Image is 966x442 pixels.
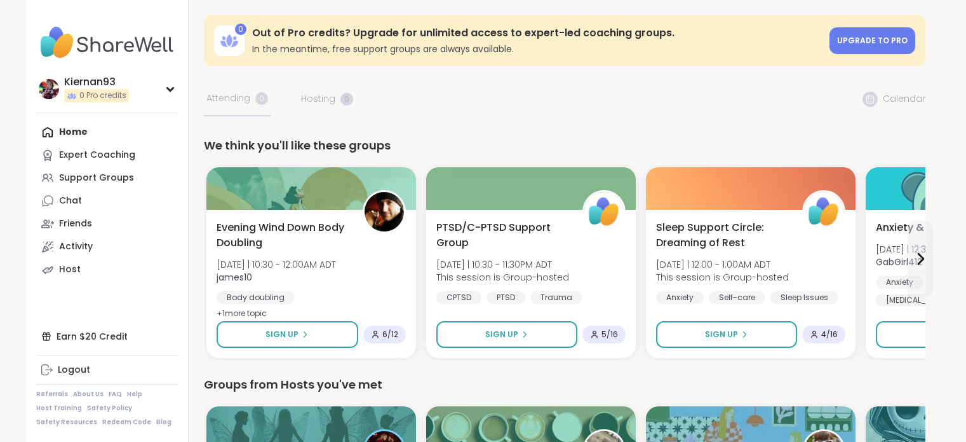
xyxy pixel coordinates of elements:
[436,220,568,251] span: PTSD/C-PTSD Support Group
[252,26,822,40] h3: Out of Pro credits? Upgrade for unlimited access to expert-led coaching groups.
[87,404,132,413] a: Safety Policy
[36,144,178,167] a: Expert Coaching
[109,390,122,399] a: FAQ
[36,404,82,413] a: Host Training
[217,220,349,251] span: Evening Wind Down Body Doubling
[59,263,81,276] div: Host
[36,212,178,235] a: Friends
[36,258,178,281] a: Host
[709,291,765,304] div: Self-care
[73,390,104,399] a: About Us
[436,271,569,284] span: This session is Group-hosted
[530,291,582,304] div: Trauma
[36,20,178,65] img: ShareWell Nav Logo
[584,192,624,231] img: ShareWell
[217,291,295,304] div: Body doubling
[127,390,142,399] a: Help
[876,220,947,235] span: Anxiety & chill
[656,271,789,284] span: This session is Group-hosted
[876,276,923,289] div: Anxiety
[436,258,569,271] span: [DATE] | 10:30 - 11:30PM ADT
[36,359,178,382] a: Logout
[36,167,178,190] a: Support Groups
[235,24,246,35] div: 0
[601,329,618,340] span: 5 / 16
[252,43,822,55] h3: In the meantime, free support groups are always available.
[217,321,358,348] button: Sign Up
[837,35,908,46] span: Upgrade to Pro
[36,325,178,348] div: Earn $20 Credit
[821,329,838,340] span: 4 / 16
[656,291,704,304] div: Anxiety
[59,218,92,230] div: Friends
[204,137,925,155] div: We think you'll like these groups
[58,364,90,376] div: Logout
[365,192,404,231] img: james10
[217,271,252,284] b: james10
[770,291,838,304] div: Sleep Issues
[59,149,135,162] div: Expert Coaching
[705,329,738,340] span: Sign Up
[36,418,97,427] a: Safety Resources
[59,240,93,253] div: Activity
[204,376,925,394] div: Groups from Hosts you've met
[829,27,915,54] a: Upgrade to Pro
[436,291,481,304] div: CPTSD
[36,235,178,258] a: Activity
[156,418,171,427] a: Blog
[925,329,958,340] span: Sign Up
[656,220,788,251] span: Sleep Support Circle: Dreaming of Rest
[102,418,151,427] a: Redeem Code
[36,190,178,212] a: Chat
[485,329,518,340] span: Sign Up
[39,79,59,99] img: Kiernan93
[59,195,82,207] div: Chat
[656,321,797,348] button: Sign Up
[804,192,843,231] img: ShareWell
[59,172,134,184] div: Support Groups
[876,256,922,268] b: GabGirl412
[79,90,126,101] span: 0 Pro credits
[436,321,577,348] button: Sign Up
[486,291,525,304] div: PTSD
[217,258,336,271] span: [DATE] | 10:30 - 12:00AM ADT
[656,258,789,271] span: [DATE] | 12:00 - 1:00AM ADT
[64,75,129,89] div: Kiernan93
[36,390,68,399] a: Referrals
[876,294,960,307] div: [MEDICAL_DATA]
[265,329,299,340] span: Sign Up
[382,329,398,340] span: 6 / 12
